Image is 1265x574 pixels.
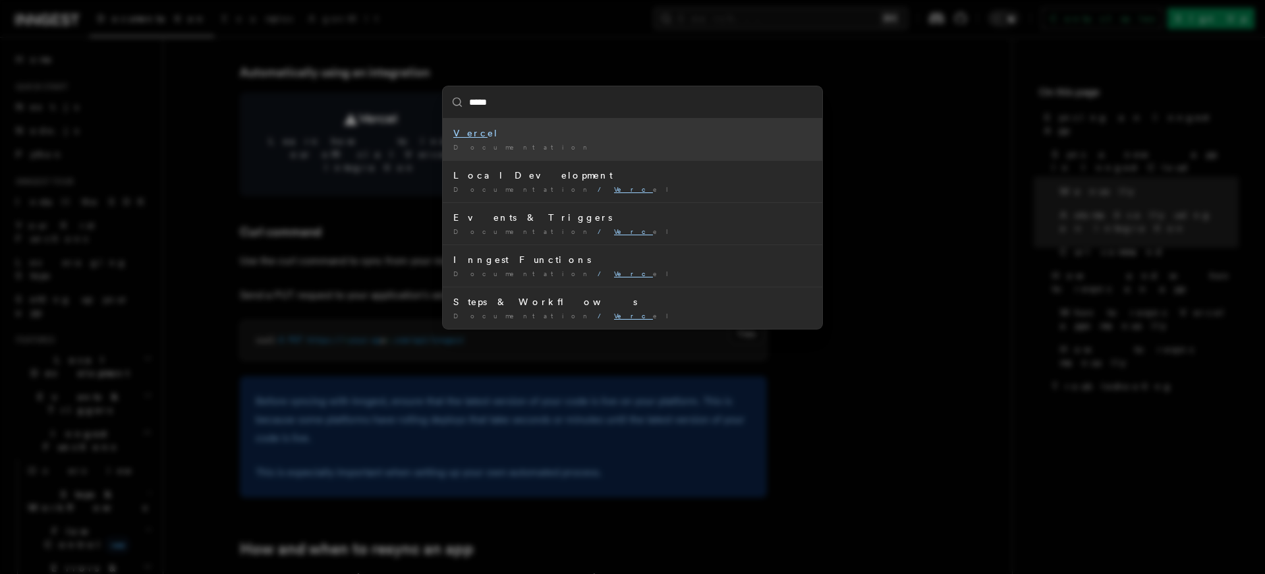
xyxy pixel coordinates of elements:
span: / [598,312,609,320]
span: el [614,270,674,277]
div: Inngest Functions [453,253,812,266]
mark: Verc [614,227,653,235]
mark: Verc [453,128,488,138]
span: el [614,227,674,235]
mark: Verc [614,270,653,277]
div: el [453,127,812,140]
mark: Verc [614,312,653,320]
span: / [598,227,609,235]
span: Documentation [453,143,592,151]
div: Events & Triggers [453,211,812,224]
span: Documentation [453,185,592,193]
span: Documentation [453,227,592,235]
span: / [598,270,609,277]
span: el [614,312,674,320]
span: Documentation [453,270,592,277]
mark: Verc [614,185,653,193]
span: Documentation [453,312,592,320]
span: / [598,185,609,193]
div: Steps & Workflows [453,295,812,308]
span: el [614,185,674,193]
div: Local Development [453,169,812,182]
